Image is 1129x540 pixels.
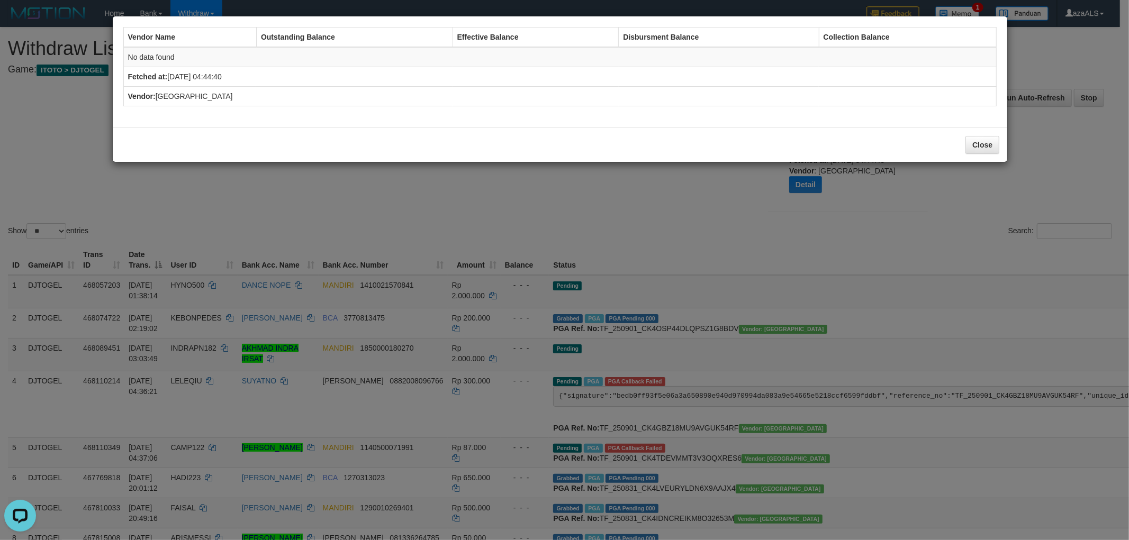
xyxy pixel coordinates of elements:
[123,47,997,67] td: No data found
[819,28,997,48] th: Collection Balance
[453,28,619,48] th: Effective Balance
[4,4,36,36] button: Open LiveChat chat widget
[619,28,819,48] th: Disbursment Balance
[123,28,256,48] th: Vendor Name
[256,28,453,48] th: Outstanding Balance
[128,92,156,100] b: Vendor:
[128,72,168,81] b: Fetched at:
[123,87,997,106] td: [GEOGRAPHIC_DATA]
[965,136,999,154] button: Close
[123,67,997,87] td: [DATE] 04:44:40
